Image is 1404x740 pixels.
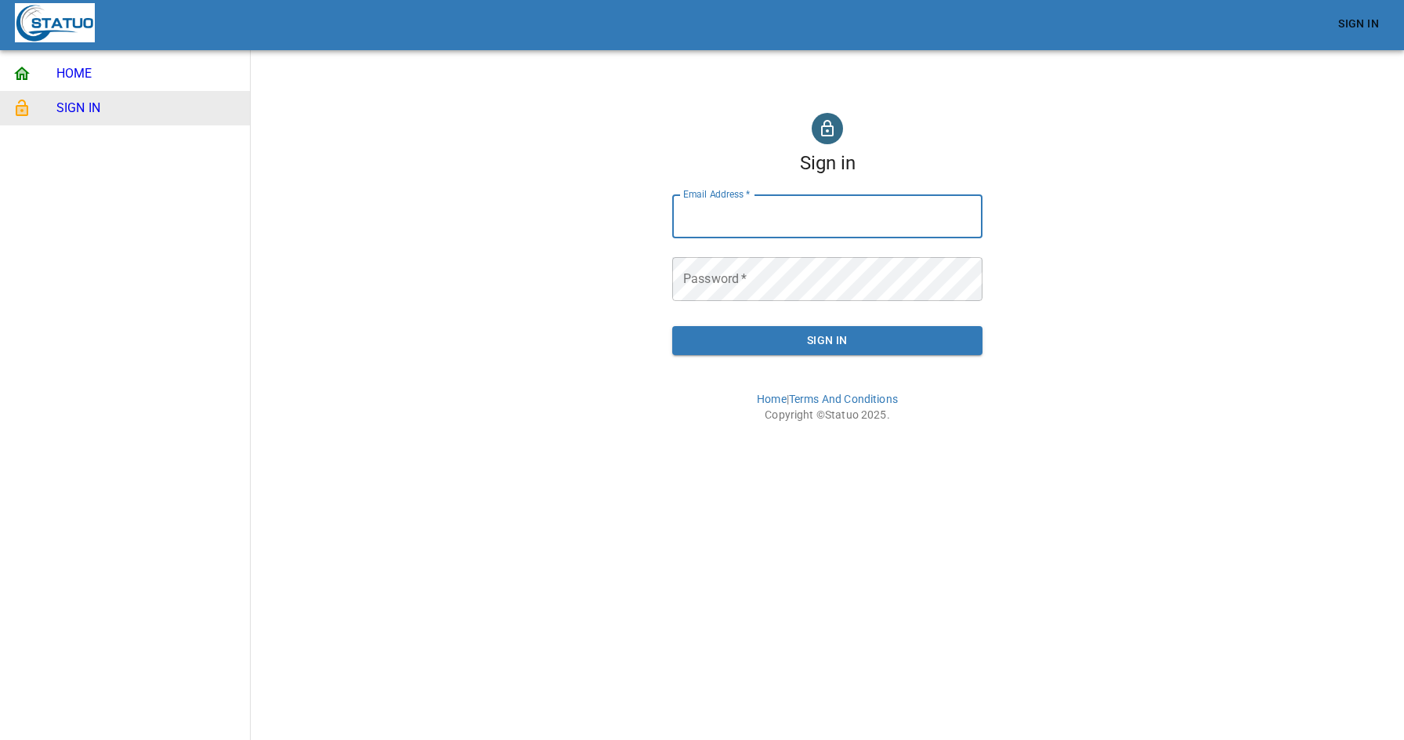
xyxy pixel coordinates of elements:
button: Sign In [672,326,982,355]
a: Terms And Conditions [789,393,898,405]
h1: Sign in [800,151,856,176]
a: Sign In [1332,9,1385,38]
a: Home [757,393,787,405]
span: HOME [56,64,237,83]
span: SIGN IN [56,99,237,118]
a: Statuo [825,408,859,421]
span: Sign In [1338,14,1379,34]
span: Sign In [685,331,970,350]
p: | Copyright © 2025 . [257,368,1398,423]
img: Statuo [15,3,95,42]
